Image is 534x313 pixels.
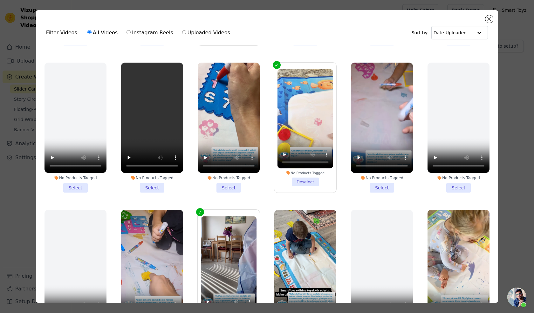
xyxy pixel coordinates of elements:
div: No Products Tagged [351,175,413,180]
a: Open chat [507,288,526,307]
label: All Videos [87,29,118,37]
div: No Products Tagged [277,171,333,175]
button: Close modal [485,15,493,23]
div: No Products Tagged [198,175,260,180]
label: Uploaded Videos [182,29,230,37]
div: No Products Tagged [44,175,106,180]
div: Filter Videos: [46,25,234,40]
div: No Products Tagged [121,175,183,180]
label: Instagram Reels [126,29,173,37]
div: Sort by: [412,26,488,39]
div: No Products Tagged [428,175,489,180]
